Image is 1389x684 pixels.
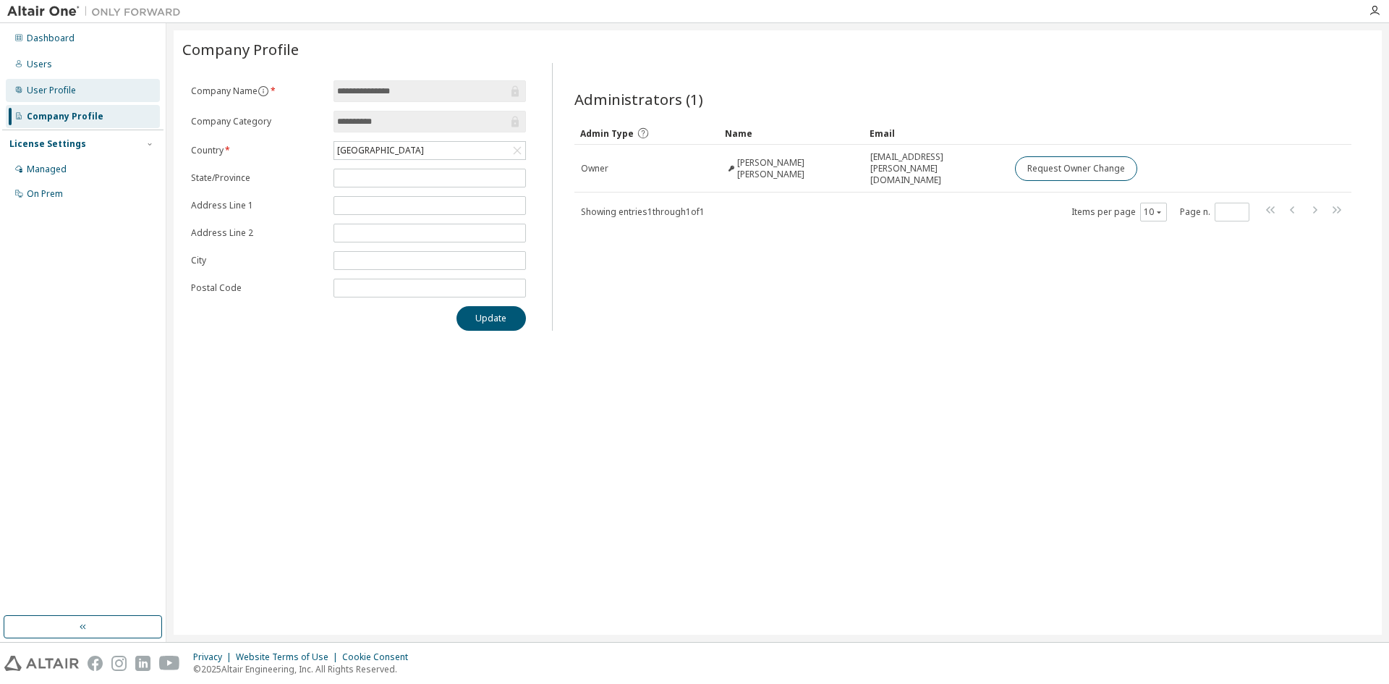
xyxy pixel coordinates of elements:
div: Users [27,59,52,70]
img: facebook.svg [88,656,103,671]
div: Name [725,122,858,145]
div: Email [870,122,1003,145]
p: © 2025 Altair Engineering, Inc. All Rights Reserved. [193,663,417,675]
button: 10 [1144,206,1163,218]
div: On Prem [27,188,63,200]
div: Managed [27,164,67,175]
span: Items per page [1071,203,1167,221]
div: Cookie Consent [342,651,417,663]
span: Showing entries 1 through 1 of 1 [581,206,705,218]
div: Website Terms of Use [236,651,342,663]
span: Admin Type [580,127,634,140]
div: Privacy [193,651,236,663]
span: Administrators (1) [574,89,703,109]
span: Page n. [1180,203,1249,221]
span: Company Profile [182,39,299,59]
label: Address Line 1 [191,200,325,211]
div: [GEOGRAPHIC_DATA] [334,142,525,159]
img: linkedin.svg [135,656,150,671]
span: [EMAIL_ADDRESS][PERSON_NAME][DOMAIN_NAME] [870,151,1002,186]
label: Country [191,145,325,156]
span: Owner [581,163,608,174]
label: Postal Code [191,282,325,294]
label: Company Name [191,85,325,97]
div: Company Profile [27,111,103,122]
img: altair_logo.svg [4,656,79,671]
button: Request Owner Change [1015,156,1137,181]
button: information [258,85,269,97]
div: License Settings [9,138,86,150]
div: Dashboard [27,33,75,44]
div: [GEOGRAPHIC_DATA] [335,143,426,159]
label: State/Province [191,172,325,184]
button: Update [456,306,526,331]
label: Address Line 2 [191,227,325,239]
img: Altair One [7,4,188,19]
img: youtube.svg [159,656,180,671]
label: Company Category [191,116,325,127]
label: City [191,255,325,266]
div: User Profile [27,85,76,96]
span: [PERSON_NAME] [PERSON_NAME] [737,157,857,180]
img: instagram.svg [111,656,127,671]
